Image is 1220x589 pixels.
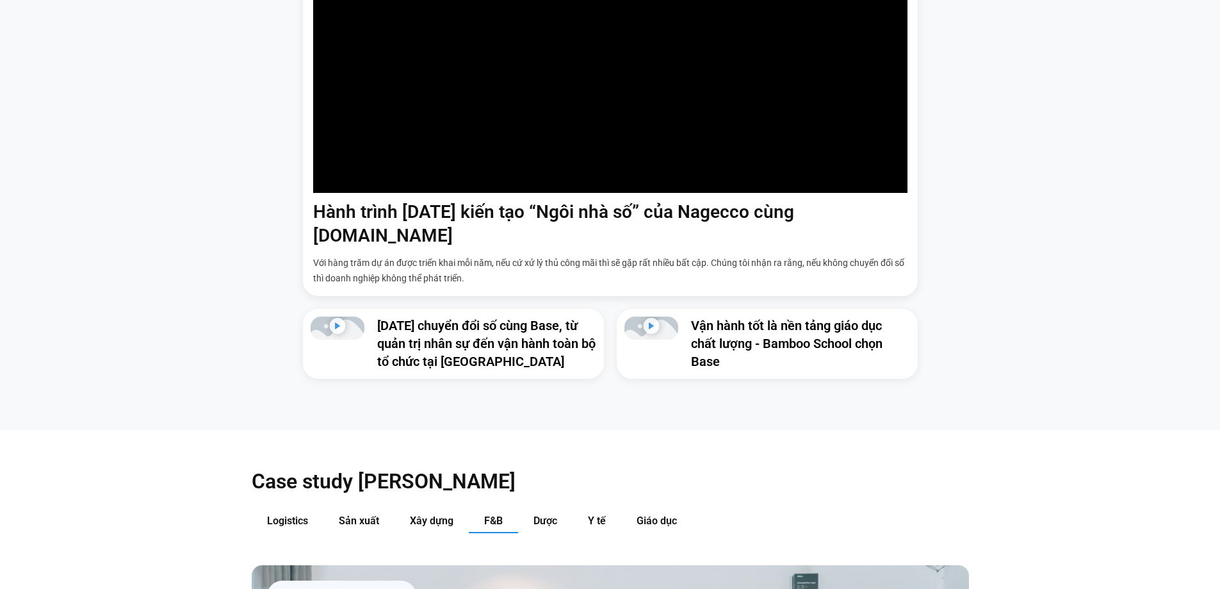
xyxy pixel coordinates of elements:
[533,515,557,527] span: Dược
[588,515,606,527] span: Y tế
[643,318,659,338] div: Phát video
[484,515,503,527] span: F&B
[329,318,345,338] div: Phát video
[252,469,969,494] h2: Case study [PERSON_NAME]
[691,318,882,369] a: Vận hành tốt là nền tảng giáo dục chất lượng - Bamboo School chọn Base
[313,255,907,286] p: Với hàng trăm dự án được triển khai mỗi năm, nếu cứ xử lý thủ công mãi thì sẽ gặp rất nhiều bất c...
[267,515,308,527] span: Logistics
[339,515,379,527] span: Sản xuất
[637,515,677,527] span: Giáo dục
[410,515,453,527] span: Xây dựng
[313,201,794,245] a: Hành trình [DATE] kiến tạo “Ngôi nhà số” của Nagecco cùng [DOMAIN_NAME]
[377,318,596,369] a: [DATE] chuyển đổi số cùng Base, từ quản trị nhân sự đến vận hành toàn bộ tổ chức tại [GEOGRAPHIC_...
